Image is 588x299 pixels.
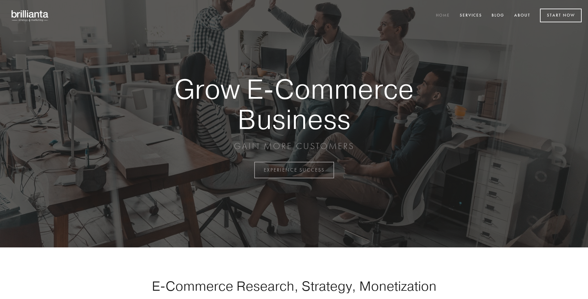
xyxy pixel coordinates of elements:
a: Services [456,11,486,21]
img: brillianta - research, strategy, marketing [6,6,54,25]
a: About [510,11,535,21]
a: Home [432,11,454,21]
a: EXPERIENCE SUCCESS [254,162,334,178]
a: Blog [487,11,508,21]
h1: E-Commerce Research, Strategy, Monetization [132,278,456,294]
strong: Grow E-Commerce Business [152,74,436,134]
p: GAIN MORE CUSTOMERS [152,140,436,152]
a: Start Now [540,9,582,22]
